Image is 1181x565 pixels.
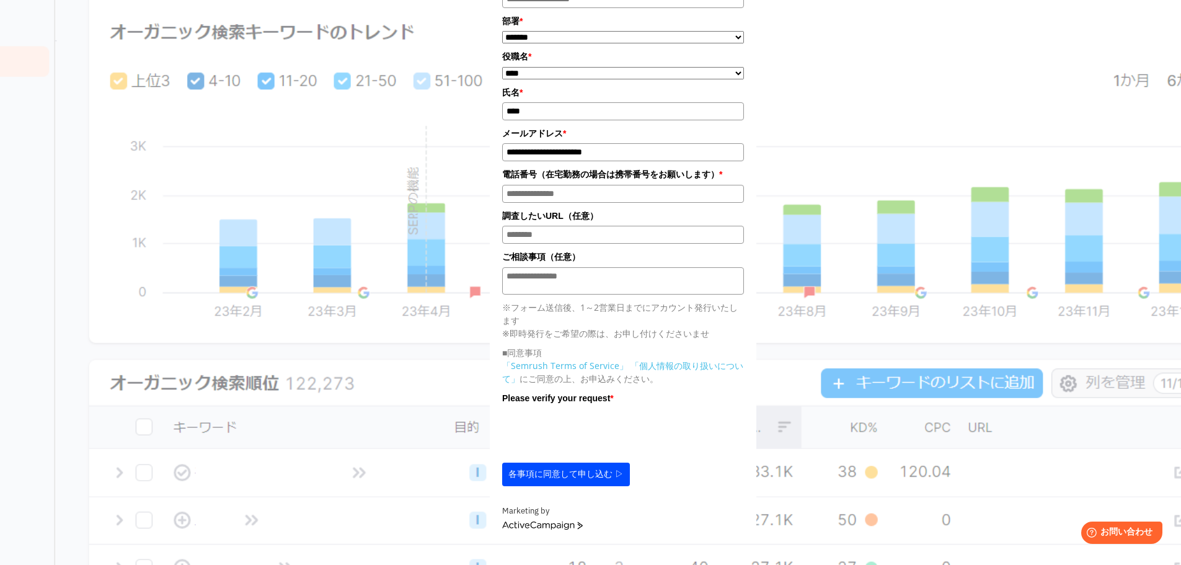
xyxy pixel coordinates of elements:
[502,50,744,63] label: 役職名
[502,14,744,28] label: 部署
[502,250,744,264] label: ご相談事項（任意）
[502,360,743,385] a: 「個人情報の取り扱いについて」
[502,209,744,223] label: 調査したいURL（任意）
[502,346,744,359] p: ■同意事項
[502,359,744,385] p: にご同意の上、お申込みください。
[502,360,628,371] a: 「Semrush Terms of Service」
[502,408,691,456] iframe: reCAPTCHA
[502,505,744,518] div: Marketing by
[502,127,744,140] label: メールアドレス
[502,301,744,340] p: ※フォーム送信後、1～2営業日までにアカウント発行いたします ※即時発行をご希望の際は、お申し付けくださいませ
[502,86,744,99] label: 氏名
[1071,517,1167,551] iframe: Help widget launcher
[502,391,744,405] label: Please verify your request
[502,463,630,486] button: 各事項に同意して申し込む ▷
[502,167,744,181] label: 電話番号（在宅勤務の場合は携帯番号をお願いします）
